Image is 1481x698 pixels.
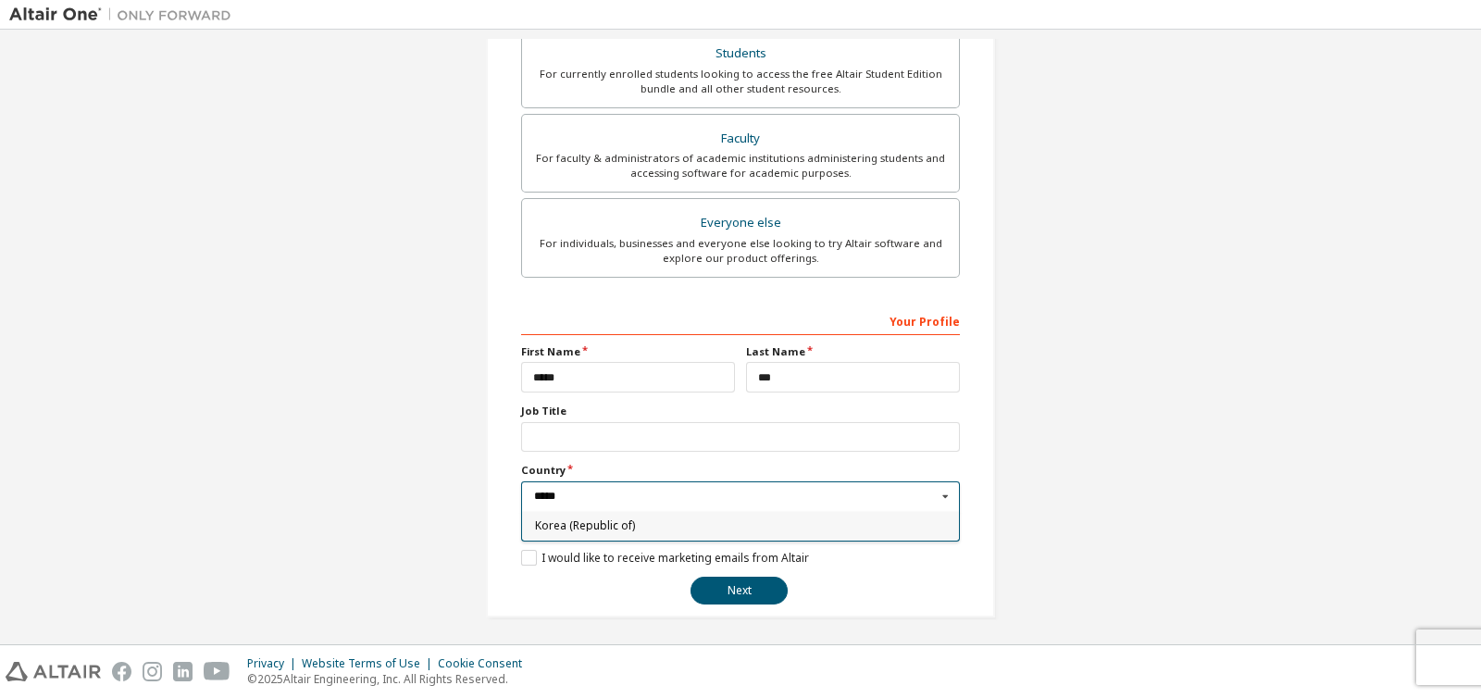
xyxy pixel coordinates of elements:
[6,662,101,681] img: altair_logo.svg
[533,67,948,96] div: For currently enrolled students looking to access the free Altair Student Edition bundle and all ...
[9,6,241,24] img: Altair One
[143,662,162,681] img: instagram.svg
[691,577,788,605] button: Next
[533,126,948,152] div: Faculty
[746,344,960,359] label: Last Name
[535,520,947,531] span: Korea (Republic of)
[247,671,533,687] p: © 2025 Altair Engineering, Inc. All Rights Reserved.
[302,656,438,671] div: Website Terms of Use
[521,305,960,335] div: Your Profile
[533,151,948,181] div: For faculty & administrators of academic institutions administering students and accessing softwa...
[247,656,302,671] div: Privacy
[521,344,735,359] label: First Name
[204,662,230,681] img: youtube.svg
[112,662,131,681] img: facebook.svg
[533,236,948,266] div: For individuals, businesses and everyone else looking to try Altair software and explore our prod...
[533,210,948,236] div: Everyone else
[438,656,533,671] div: Cookie Consent
[521,463,960,478] label: Country
[173,662,193,681] img: linkedin.svg
[533,41,948,67] div: Students
[521,550,809,566] label: I would like to receive marketing emails from Altair
[521,404,960,418] label: Job Title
